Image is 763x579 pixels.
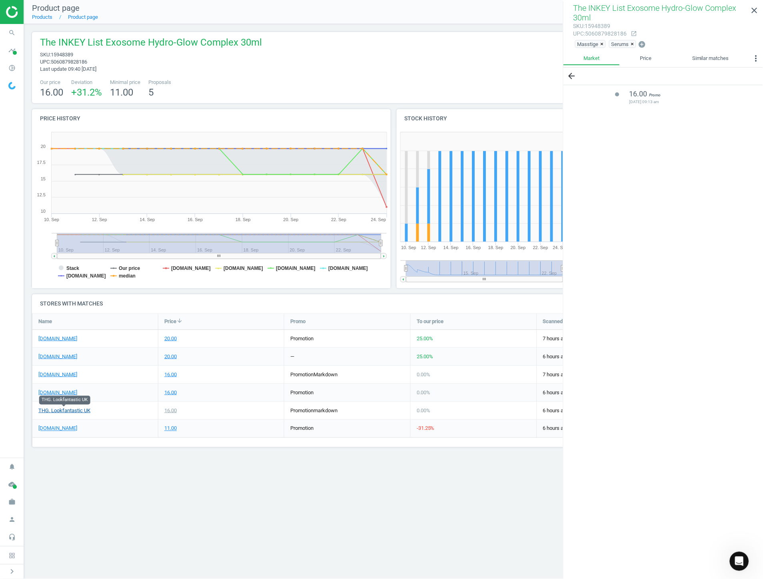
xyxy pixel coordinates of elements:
[533,246,548,250] tspan: 22. Sep
[443,246,459,250] tspan: 14. Sep
[2,567,22,577] button: chevron_right
[148,87,154,98] span: 5
[32,3,80,13] span: Product page
[638,40,647,49] button: add_circle
[314,407,338,413] span: markdown
[290,335,314,341] span: promotion
[51,59,87,65] span: 5060879828186
[110,87,133,98] span: 11.00
[543,371,657,378] span: 7 hours ago
[331,217,346,222] tspan: 22. Sep
[41,209,46,214] text: 10
[188,217,203,222] tspan: 16. Sep
[66,266,79,271] tspan: Stack
[4,530,20,545] i: headset_mic
[553,246,568,250] tspan: 24. Sep
[4,477,20,492] i: cloud_done
[224,266,263,271] tspan: [DOMAIN_NAME]
[51,52,73,58] span: 15948389
[290,371,314,377] span: promotion
[171,266,211,271] tspan: [DOMAIN_NAME]
[4,512,20,527] i: person
[4,25,20,40] i: search
[631,40,636,48] button: ×
[38,407,90,414] a: THG. Lookfantastic UK
[543,318,563,325] span: Scanned
[601,40,605,48] button: ×
[276,266,316,271] tspan: [DOMAIN_NAME]
[563,68,580,85] button: arrow_back
[38,371,77,378] a: [DOMAIN_NAME]
[543,335,657,342] span: 7 hours ago
[563,52,620,65] a: Market
[236,217,251,222] tspan: 18. Sep
[511,246,526,250] tspan: 20. Sep
[140,217,155,222] tspan: 14. Sep
[290,318,306,325] span: Promo
[328,266,368,271] tspan: [DOMAIN_NAME]
[290,407,314,413] span: promotion
[421,246,436,250] tspan: 12. Sep
[40,52,51,58] span: sku :
[164,425,177,432] div: 11.00
[543,425,657,432] span: 6 hours ago
[314,371,338,377] span: markdown
[543,407,657,414] span: 6 hours ago
[627,30,637,38] a: open_in_new
[4,459,20,475] i: notifications
[290,425,314,431] span: promotion
[38,335,77,342] a: [DOMAIN_NAME]
[749,52,763,68] button: more_vert
[38,425,77,432] a: [DOMAIN_NAME]
[649,93,661,97] span: Promo
[119,266,140,271] tspan: Our price
[119,273,136,279] tspan: median
[284,217,299,222] tspan: 20. Sep
[40,36,262,51] span: The INKEY List Exosome Hydro-Glow Complex 30ml
[488,246,503,250] tspan: 18. Sep
[38,353,77,360] a: [DOMAIN_NAME]
[631,41,634,47] span: ×
[417,407,430,413] span: 0.00 %
[672,52,749,65] a: Similar matches
[164,407,177,414] div: 16.00
[417,318,444,325] span: To our price
[573,30,627,38] div: : 5060879828186
[543,353,657,360] span: 6 hours ago
[164,335,177,342] div: 20.00
[4,495,20,510] i: work
[164,389,177,396] div: 16.00
[37,160,46,165] text: 17.5
[32,109,391,128] h4: Price history
[577,40,599,48] span: Masstige
[66,273,106,279] tspan: [DOMAIN_NAME]
[751,54,761,63] i: more_vert
[4,60,20,76] i: pie_chart_outlined
[750,6,759,15] i: close
[32,294,755,313] h4: Stores with matches
[71,87,102,98] span: +31.2 %
[397,109,573,128] h4: Stock history
[611,40,629,48] span: Serums
[543,389,657,396] span: 6 hours ago
[37,192,46,197] text: 12.5
[417,425,435,431] span: -31.25 %
[176,317,183,324] i: arrow_downward
[40,66,96,72] span: Last update 09:40 [DATE]
[7,567,17,577] i: chevron_right
[290,353,294,360] div: —
[110,79,140,86] span: Minimal price
[164,318,176,325] span: Price
[6,6,63,18] img: ajHJNr6hYgQAAAAASUVORK5CYII=
[417,353,433,359] span: 25.00 %
[620,52,672,65] a: Price
[601,41,604,47] span: ×
[164,371,177,378] div: 16.00
[573,3,737,22] span: The INKEY List Exosome Hydro-Glow Complex 30ml
[638,40,646,48] i: add_circle
[148,79,171,86] span: Proposals
[573,30,584,37] span: upc
[38,318,52,325] span: Name
[164,353,177,360] div: 20.00
[615,92,620,97] i: lens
